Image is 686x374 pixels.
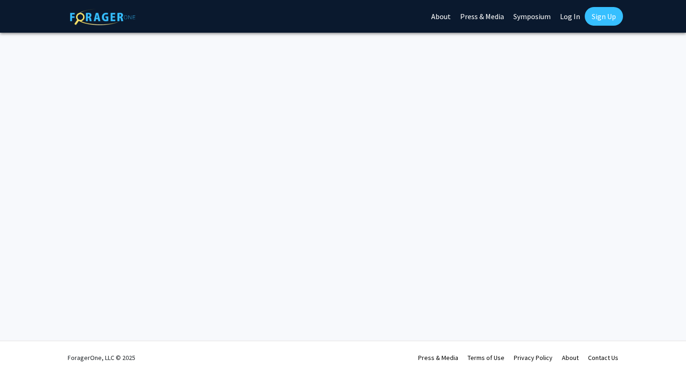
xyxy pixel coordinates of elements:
img: ForagerOne Logo [70,9,135,25]
a: Privacy Policy [514,353,553,362]
a: Contact Us [588,353,618,362]
a: Terms of Use [468,353,504,362]
div: ForagerOne, LLC © 2025 [68,341,135,374]
a: Press & Media [418,353,458,362]
a: About [562,353,579,362]
a: Sign Up [585,7,623,26]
